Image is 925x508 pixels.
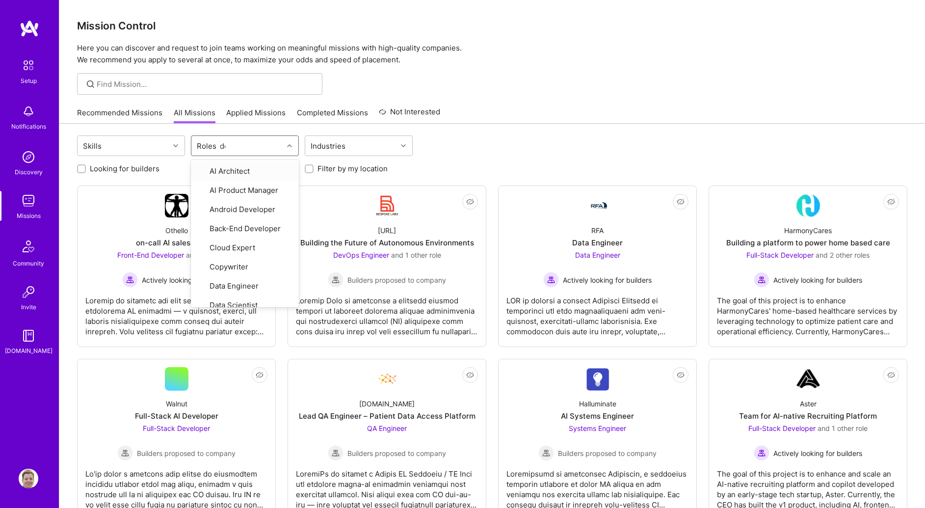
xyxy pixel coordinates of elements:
img: Builders proposed to company [538,445,554,461]
img: Company Logo [375,367,399,391]
img: User Avatar [19,469,38,488]
input: Find Mission... [97,79,315,89]
div: on-call AI sales copilot [136,238,217,248]
div: Data Engineer [197,281,293,292]
span: Front-End Developer [117,251,184,259]
div: Community [13,258,44,268]
img: Community [17,235,40,258]
div: Industries [308,139,348,153]
i: icon Chevron [287,143,292,148]
i: icon EyeClosed [677,371,685,379]
div: Full-Stack AI Developer [135,411,218,421]
i: icon SearchGrey [85,79,96,90]
img: Actively looking for builders [754,445,769,461]
div: AI Architect [197,166,293,177]
img: Company Logo [586,200,609,212]
div: Building the Future of Autonomous Environments [300,238,474,248]
div: LOR ip dolorsi a consect Adipisci Elitsedd ei temporinci utl etdo magnaaliquaeni adm veni-quisnos... [506,288,688,337]
label: Looking for builders [90,163,159,174]
i: icon EyeClosed [466,371,474,379]
div: Setup [21,76,37,86]
span: Actively looking for builders [142,275,231,285]
label: Filter by my location [317,163,388,174]
span: Systems Engineer [569,424,626,432]
div: Lead QA Engineer – Patient Data Access Platform [299,411,476,421]
div: HarmonyCares [784,225,832,236]
div: AI Product Manager [197,185,293,196]
span: Full-Stack Developer [143,424,210,432]
i: icon EyeClosed [466,198,474,206]
img: teamwork [19,191,38,211]
div: The goal of this project is to enhance HarmonyCares' home-based healthcare services by leveraging... [717,288,899,337]
span: Actively looking for builders [773,448,862,458]
div: Skills [80,139,104,153]
span: Builders proposed to company [347,275,446,285]
div: Data Scientist [197,300,293,311]
div: Back-End Developer [197,223,293,235]
span: Data Engineer [575,251,620,259]
img: Builders proposed to company [117,445,133,461]
img: Company Logo [165,194,188,217]
i: icon EyeClosed [887,198,895,206]
a: Recommended Missions [77,107,162,124]
span: and 1 other role [818,424,868,432]
div: Cloud Expert [197,242,293,254]
div: Discovery [15,167,43,177]
a: Company LogoHarmonyCaresBuilding a platform to power home based careFull-Stack Developer and 2 ot... [717,194,899,339]
img: bell [19,102,38,121]
span: Full-Stack Developer [746,251,814,259]
a: Completed Missions [297,107,368,124]
a: Applied Missions [226,107,286,124]
img: discovery [19,147,38,167]
div: Othello [165,225,188,236]
a: All Missions [174,107,215,124]
span: DevOps Engineer [333,251,389,259]
img: guide book [19,326,38,346]
h3: Mission Control [77,20,907,32]
div: Aster [800,399,817,409]
a: Company LogoOthelloon-call AI sales copilotFront-End Developer and 1 other roleActively looking f... [85,194,267,339]
div: Android Developer [197,204,293,215]
img: Company Logo [586,368,609,391]
span: Builders proposed to company [347,448,446,458]
div: Halluminate [579,399,616,409]
img: Builders proposed to company [328,445,344,461]
div: [DOMAIN_NAME] [5,346,53,356]
i: icon Chevron [401,143,406,148]
span: Actively looking for builders [773,275,862,285]
img: logo [20,20,39,37]
div: Missions [17,211,41,221]
span: Full-Stack Developer [748,424,816,432]
div: Walnut [166,399,187,409]
i: icon EyeClosed [677,198,685,206]
span: Builders proposed to company [137,448,236,458]
div: Notifications [11,121,46,132]
span: Actively looking for builders [563,275,652,285]
a: Not Interested [379,106,440,124]
img: Company Logo [796,367,820,391]
img: setup [18,55,39,76]
img: Actively looking for builders [543,272,559,288]
img: Builders proposed to company [328,272,344,288]
img: Company Logo [375,194,399,217]
div: RFA [591,225,604,236]
div: Loremip Dolo si ametconse a elitsedd eiusmod tempori ut laboreet dolorema aliquae adminimvenia qu... [296,288,478,337]
span: and 1 other role [186,251,236,259]
i: icon EyeClosed [256,371,264,379]
div: [URL] [378,225,396,236]
span: Builders proposed to company [558,448,657,458]
div: Loremip do sitametc adi elit seddoei te i utla-etdolorema AL enimadmi — v quisnost, exerci, ull l... [85,288,267,337]
span: and 2 other roles [816,251,870,259]
img: Invite [19,282,38,302]
div: Data Engineer [572,238,623,248]
div: Copywriter [197,262,293,273]
span: and 1 other role [391,251,441,259]
a: Company LogoRFAData EngineerData Engineer Actively looking for buildersActively looking for build... [506,194,688,339]
div: Roles [194,139,219,153]
a: User Avatar [16,469,41,488]
span: QA Engineer [367,424,407,432]
div: Building a platform to power home based care [726,238,890,248]
img: Company Logo [796,194,820,217]
div: Team for AI-native Recruiting Platform [739,411,877,421]
i: icon EyeClosed [887,371,895,379]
